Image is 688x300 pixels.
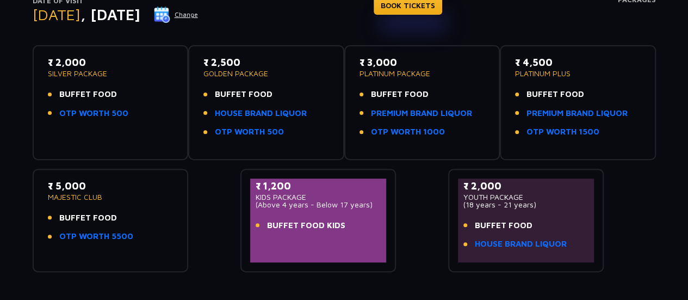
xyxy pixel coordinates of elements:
[371,126,445,138] a: OTP WORTH 1000
[371,107,472,120] a: PREMIUM BRAND LIQUOR
[48,55,173,70] p: ₹ 2,000
[475,238,567,250] a: HOUSE BRAND LIQUOR
[463,179,589,193] p: ₹ 2,000
[33,5,80,23] span: [DATE]
[59,88,117,101] span: BUFFET FOOD
[80,5,140,23] span: , [DATE]
[515,55,641,70] p: ₹ 4,500
[59,107,128,120] a: OTP WORTH 500
[360,70,485,77] p: PLATINUM PACKAGE
[256,179,381,193] p: ₹ 1,200
[215,88,272,101] span: BUFFET FOOD
[48,193,173,201] p: MAJESTIC CLUB
[463,193,589,201] p: YOUTH PACKAGE
[203,70,329,77] p: GOLDEN PACKAGE
[256,201,381,209] p: (Above 4 years - Below 17 years)
[48,179,173,193] p: ₹ 5,000
[267,219,345,232] span: BUFFET FOOD KIDS
[475,219,532,232] span: BUFFET FOOD
[215,107,307,120] a: HOUSE BRAND LIQUOR
[526,126,599,138] a: OTP WORTH 1500
[59,212,117,224] span: BUFFET FOOD
[515,70,641,77] p: PLATINUM PLUS
[256,193,381,201] p: KIDS PACKAGE
[360,55,485,70] p: ₹ 3,000
[526,88,584,101] span: BUFFET FOOD
[215,126,284,138] a: OTP WORTH 500
[203,55,329,70] p: ₹ 2,500
[371,88,429,101] span: BUFFET FOOD
[463,201,589,209] p: (18 years - 21 years)
[153,6,199,23] button: Change
[48,70,173,77] p: SILVER PACKAGE
[59,230,133,243] a: OTP WORTH 5500
[526,107,628,120] a: PREMIUM BRAND LIQUOR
